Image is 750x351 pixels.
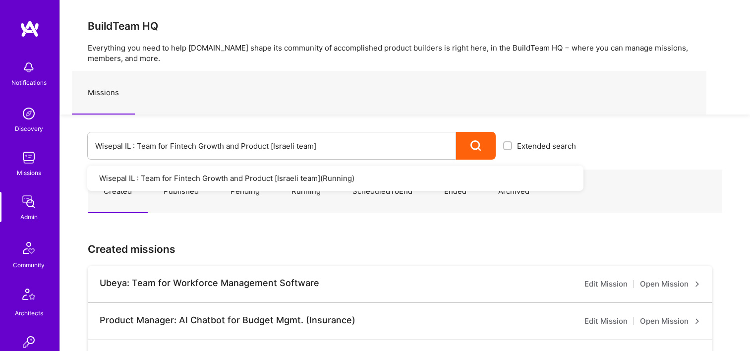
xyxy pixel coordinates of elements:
div: Product Manager: AI Chatbot for Budget Mgmt. (Insurance) [100,315,355,326]
input: What type of mission are you looking for? [95,133,448,159]
i: icon Search [470,140,482,152]
h3: Created missions [88,243,722,255]
p: Everything you need to help [DOMAIN_NAME] shape its community of accomplished product builders is... [88,43,722,63]
a: Open Mission [640,278,700,290]
div: Notifications [11,77,47,88]
div: Admin [20,212,38,222]
div: Ubeya: Team for Workforce Management Software [100,278,319,289]
a: Edit Mission [584,315,628,327]
a: Open Mission [640,315,700,327]
i: icon ArrowRight [694,318,700,324]
a: ScheduledToEnd [337,170,428,213]
a: Archived [482,170,545,213]
img: Community [17,236,41,260]
h3: BuildTeam HQ [88,20,722,32]
a: Ended [428,170,482,213]
img: admin teamwork [19,192,39,212]
img: bell [19,58,39,77]
a: Published [148,170,215,213]
img: Architects [17,284,41,308]
a: Edit Mission [584,278,628,290]
div: Architects [15,308,43,318]
a: Running [276,170,337,213]
a: Missions [72,71,135,115]
div: Missions [17,168,41,178]
img: discovery [19,104,39,123]
div: Discovery [15,123,43,134]
span: Extended search [517,141,576,151]
a: Pending [215,170,276,213]
i: icon ArrowRight [694,281,700,287]
div: Community [13,260,45,270]
img: teamwork [19,148,39,168]
a: Created [88,170,148,213]
img: logo [20,20,40,38]
a: Wisepal IL : Team for Fintech Growth and Product [Israeli team](Running) [87,166,583,191]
